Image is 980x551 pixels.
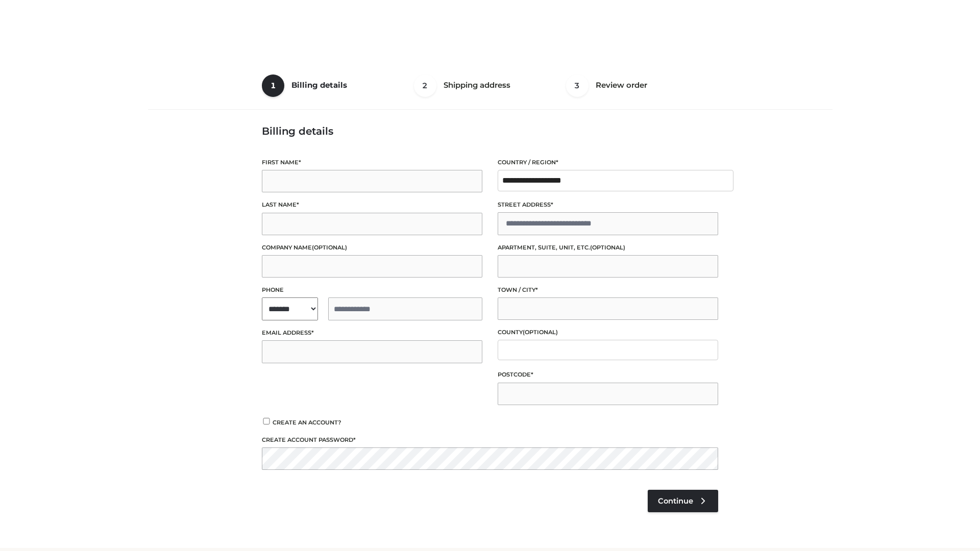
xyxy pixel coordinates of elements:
label: County [498,328,718,337]
label: Town / City [498,285,718,295]
span: 2 [414,74,436,97]
span: Billing details [291,80,347,90]
label: Phone [262,285,482,295]
label: Country / Region [498,158,718,167]
span: Shipping address [444,80,510,90]
a: Continue [648,490,718,512]
label: Email address [262,328,482,338]
label: Postcode [498,370,718,380]
label: First name [262,158,482,167]
label: Last name [262,200,482,210]
label: Street address [498,200,718,210]
span: 3 [566,74,589,97]
span: Create an account? [273,419,341,426]
span: 1 [262,74,284,97]
label: Apartment, suite, unit, etc. [498,243,718,253]
span: (optional) [590,244,625,251]
span: Review order [596,80,647,90]
input: Create an account? [262,418,271,424]
label: Company name [262,243,482,253]
h3: Billing details [262,125,718,137]
span: Continue [658,496,693,506]
span: (optional) [523,329,558,336]
label: Create account password [262,435,718,445]
span: (optional) [312,244,347,251]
